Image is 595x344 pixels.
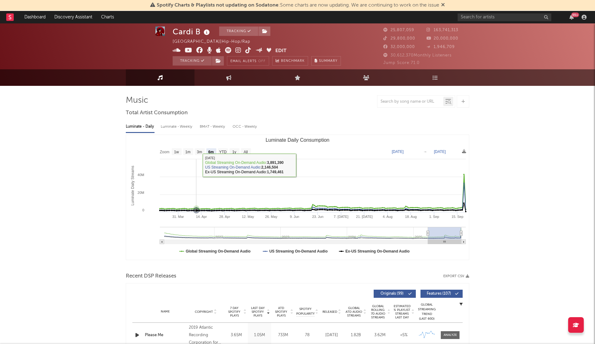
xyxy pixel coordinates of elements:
[258,60,266,63] em: Off
[374,290,416,298] button: Originals(99)
[138,191,144,194] text: 20M
[321,332,342,338] div: [DATE]
[311,56,341,66] button: Summary
[219,27,258,36] button: Tracking
[426,28,458,32] span: 163,741,313
[273,306,289,317] span: ATD Spotify Plays
[126,135,469,260] svg: Luminate Daily Consumption
[393,332,414,338] div: <5%
[249,332,270,338] div: 1.05M
[378,292,406,296] span: Originals ( 99 )
[172,215,184,219] text: 31. Mar
[426,45,455,49] span: 1,946,709
[97,11,118,23] a: Charts
[174,150,179,154] text: 1w
[345,332,366,338] div: 1.82B
[392,150,404,154] text: [DATE]
[356,215,373,219] text: 21. [DATE]
[173,38,258,46] div: [GEOGRAPHIC_DATA] | Hip-Hop/Rap
[393,304,411,319] span: Estimated % Playlist Streams Last Day
[425,292,453,296] span: Features ( 107 )
[569,15,574,20] button: 99+
[157,3,439,8] span: : Some charts are now updating. We are continuing to work on the issue
[232,150,236,154] text: 1y
[434,150,446,154] text: [DATE]
[290,215,299,219] text: 9. Jun
[142,208,144,212] text: 0
[130,166,135,205] text: Luminate Daily Streams
[266,137,330,143] text: Luminate Daily Consumption
[226,332,246,338] div: 3.65M
[441,3,445,8] span: Dismiss
[161,121,194,132] div: Luminate - Weekly
[200,121,226,132] div: BMAT - Weekly
[145,309,186,314] div: Name
[173,27,211,37] div: Cardi B
[296,332,318,338] div: 78
[571,12,579,17] div: 99 +
[383,28,414,32] span: 25,807,059
[126,121,155,132] div: Luminate - Daily
[383,45,415,49] span: 32,000,000
[20,11,50,23] a: Dashboard
[126,273,176,280] span: Recent DSP Releases
[443,274,469,278] button: Export CSV
[451,215,463,219] text: 15. Sep
[160,150,170,154] text: Zoom
[383,61,420,65] span: Jump Score: 71.0
[369,304,386,319] span: Global Rolling 7D Audio Streams
[185,150,191,154] text: 1m
[275,47,287,55] button: Edit
[269,249,328,253] text: US Streaming On-Demand Audio
[345,306,362,317] span: Global ATD Audio Streams
[196,215,207,219] text: 14. Apr
[319,59,337,63] span: Summary
[296,307,315,316] span: Spotify Popularity
[405,215,417,219] text: 18. Aug
[426,37,458,41] span: 20,000,000
[219,150,227,154] text: YTD
[281,57,305,65] span: Benchmark
[429,215,439,219] text: 1. Sep
[273,332,293,338] div: 733M
[334,215,348,219] text: 7. [DATE]
[227,56,269,66] button: Email AlertsOff
[242,215,254,219] text: 12. May
[272,56,308,66] a: Benchmark
[186,249,251,253] text: Global Streaming On-Demand Audio
[243,150,248,154] text: All
[233,121,258,132] div: OCC - Weekly
[458,13,551,21] input: Search for artists
[50,11,97,23] a: Discovery Assistant
[423,150,427,154] text: →
[173,56,212,66] button: Tracking
[126,109,188,117] span: Total Artist Consumption
[417,302,436,321] div: Global Streaming Trend (Last 60D)
[226,306,243,317] span: 7 Day Spotify Plays
[420,290,463,298] button: Features(107)
[383,53,452,57] span: 30,612,370 Monthly Listeners
[312,215,323,219] text: 23. Jun
[249,306,266,317] span: Last Day Spotify Plays
[369,332,390,338] div: 3.62M
[383,37,415,41] span: 29,800,000
[383,215,392,219] text: 4. Aug
[265,215,278,219] text: 26. May
[208,150,214,154] text: 6m
[157,3,278,8] span: Spotify Charts & Playlists not updating on Sodatone
[195,310,213,314] span: Copyright
[346,249,410,253] text: Ex-US Streaming On-Demand Audio
[377,99,443,104] input: Search by song name or URL
[322,310,337,314] span: Released
[145,332,186,338] a: Please Me
[197,150,202,154] text: 3m
[138,173,144,177] text: 40M
[219,215,230,219] text: 28. Apr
